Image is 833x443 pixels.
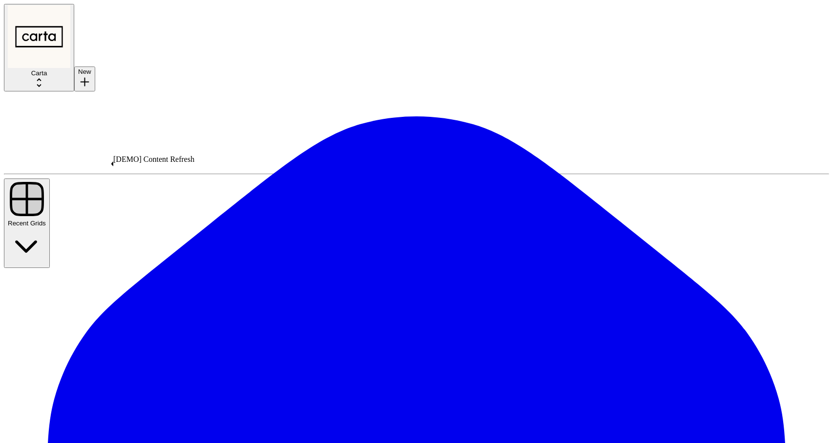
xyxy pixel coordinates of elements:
img: Carta Logo [8,5,70,68]
button: Workspace: Carta [4,4,74,91]
span: New [78,68,91,75]
button: New [74,66,95,91]
div: [DEMO] Content Refresh [113,155,194,164]
span: Carta [31,69,47,77]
